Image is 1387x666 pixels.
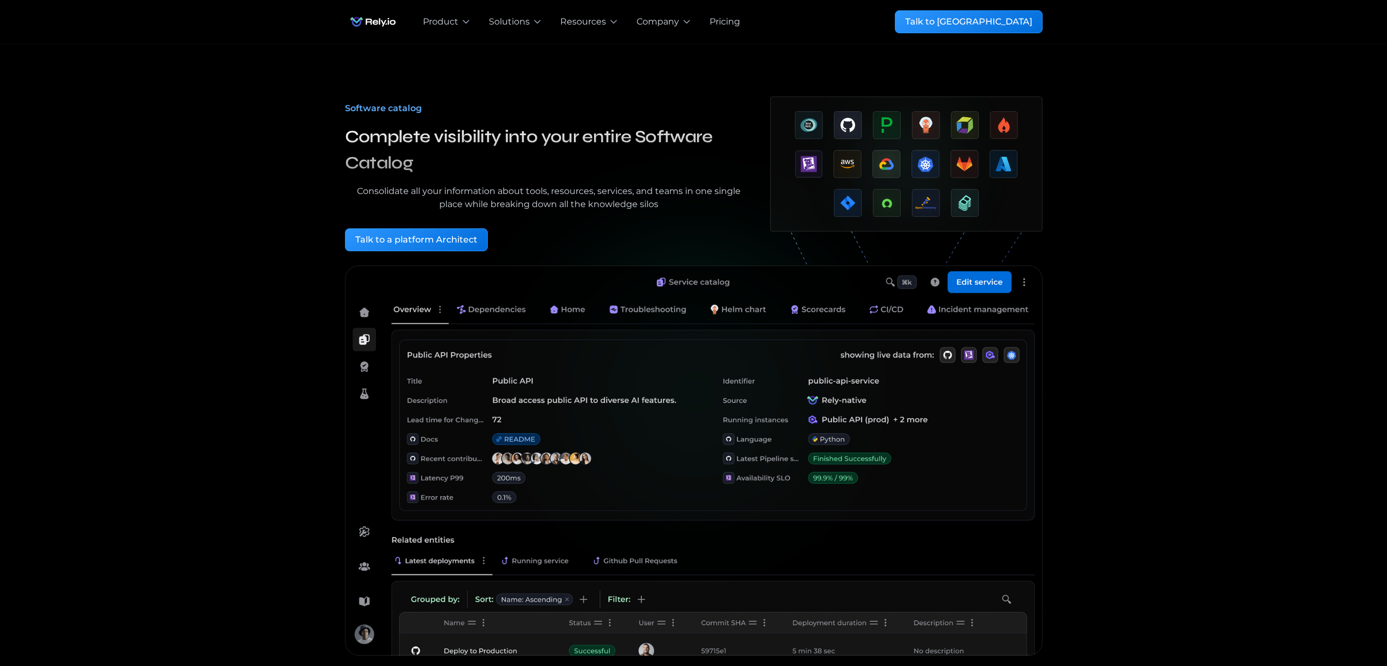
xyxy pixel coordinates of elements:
[423,15,458,28] div: Product
[345,228,488,251] a: Talk to a platform Architect
[345,11,401,33] a: home
[905,15,1032,28] div: Talk to [GEOGRAPHIC_DATA]
[489,15,530,28] div: Solutions
[345,185,753,211] div: Consolidate all your information about tools, resources, services, and teams in one single place ...
[560,15,606,28] div: Resources
[355,233,477,246] div: Talk to a platform Architect
[345,11,401,33] img: Rely.io logo
[710,15,740,28] a: Pricing
[345,124,753,176] h3: Complete visibility into your entire Software Catalog
[345,102,753,115] div: Software catalog
[637,15,679,28] div: Company
[895,10,1043,33] a: Talk to [GEOGRAPHIC_DATA]
[770,96,1042,265] a: open lightbox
